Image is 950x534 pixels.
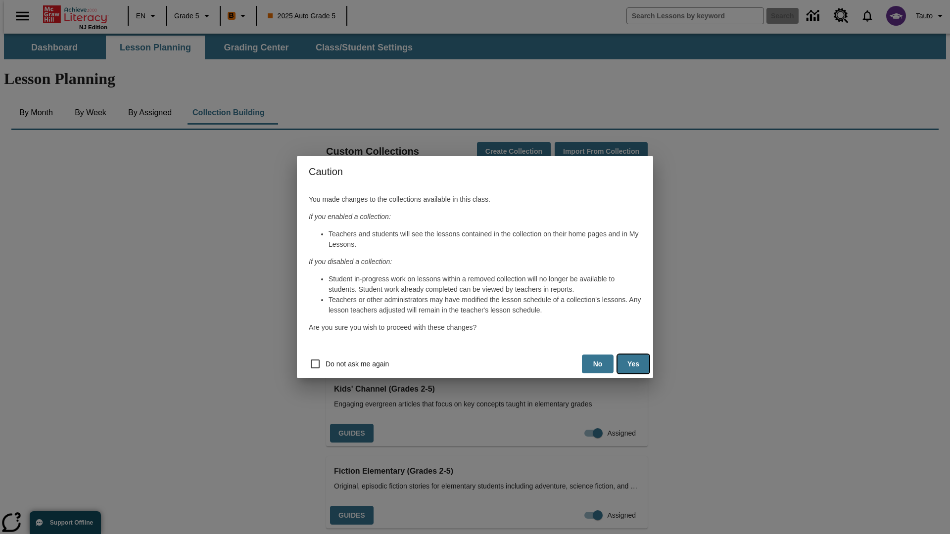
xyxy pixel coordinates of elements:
p: Are you sure you wish to proceed with these changes? [309,322,641,333]
li: Teachers or other administrators may have modified the lesson schedule of a collection's lessons.... [329,295,641,315]
h4: Caution [297,156,653,187]
li: Teachers and students will see the lessons contained in the collection on their home pages and in... [329,229,641,250]
button: Yes [617,355,649,374]
p: You made changes to the collections available in this class. [309,194,641,205]
em: If you enabled a collection: [309,213,391,221]
li: Student in-progress work on lessons within a removed collection will no longer be available to st... [329,274,641,295]
span: Do not ask me again [326,359,389,369]
em: If you disabled a collection: [309,258,392,266]
button: No [582,355,614,374]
